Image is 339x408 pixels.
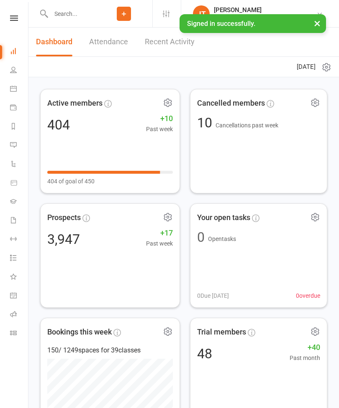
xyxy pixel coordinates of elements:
a: What's New [10,268,29,287]
a: Product Sales [10,174,29,193]
div: 404 [47,118,70,132]
span: Cancelled members [197,97,265,109]
span: Cancellations past week [216,122,278,129]
a: Dashboard [10,43,29,61]
a: People [10,61,29,80]
div: 150 / 1249 spaces for 39 classes [47,345,173,356]
span: Bookings this week [47,326,112,338]
div: [PERSON_NAME] [214,6,316,14]
a: General attendance kiosk mode [10,287,29,306]
span: Prospects [47,212,81,224]
span: 0 overdue [296,291,320,300]
div: Urban Muaythai - [GEOGRAPHIC_DATA] [214,14,316,21]
span: Trial members [197,326,246,338]
a: Recent Activity [145,28,195,56]
span: Past week [146,239,173,248]
span: +10 [146,113,173,125]
span: Signed in successfully. [187,20,255,28]
button: × [310,14,325,32]
a: Reports [10,118,29,137]
a: Dashboard [36,28,72,56]
span: [DATE] [297,62,316,72]
span: +17 [146,227,173,239]
a: Attendance [89,28,128,56]
div: 48 [197,347,212,360]
div: JT [193,5,210,22]
div: 0 [197,231,205,244]
span: Past month [290,353,320,362]
span: Past week [146,124,173,134]
span: Active members [47,97,103,109]
div: 3,947 [47,233,80,246]
span: +40 [290,342,320,354]
input: Search... [48,8,95,20]
span: 10 [197,115,216,131]
a: Calendar [10,80,29,99]
span: Open tasks [208,236,236,242]
a: Class kiosk mode [10,324,29,343]
a: Roll call kiosk mode [10,306,29,324]
span: 0 Due [DATE] [197,291,229,300]
span: 404 of goal of 450 [47,177,95,186]
a: Payments [10,99,29,118]
span: Your open tasks [197,212,250,224]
